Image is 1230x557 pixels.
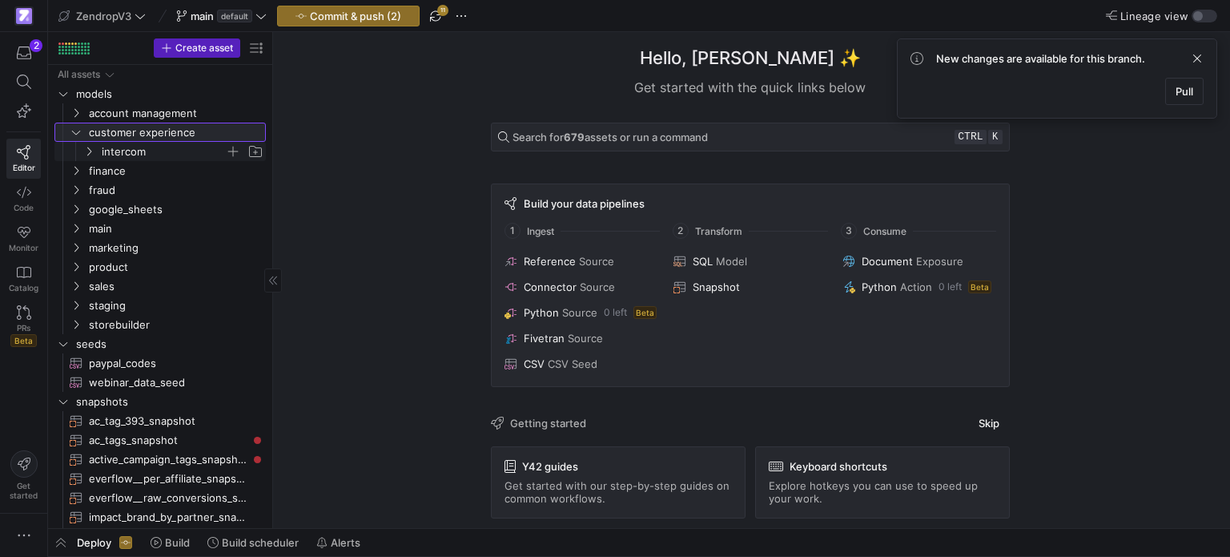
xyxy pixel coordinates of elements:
span: snapshots [76,393,263,411]
span: Pull [1176,85,1193,98]
button: Create asset [154,38,240,58]
a: active_campaign_tags_snapshot​​​​​​​ [54,450,266,469]
span: ac_tags_snapshot​​​​​​​ [89,431,247,450]
span: Get started with our step-by-step guides on common workflows. [504,479,732,505]
div: Press SPACE to select this row. [54,219,266,238]
button: Commit & push (2) [277,6,420,26]
span: Build your data pipelines [524,197,645,210]
button: FivetranSource [501,329,661,348]
div: Press SPACE to select this row. [54,103,266,123]
span: account management [89,104,263,123]
span: Source [579,255,614,268]
span: fraud [89,181,263,200]
a: Code [6,179,41,219]
button: maindefault [172,6,271,26]
span: Skip [979,417,999,430]
a: everflow__raw_conversions_snapshot​​​​​​​ [54,488,266,507]
span: Beta [968,281,991,293]
span: customer experience [89,123,263,142]
kbd: ctrl [955,130,986,144]
span: finance [89,162,263,180]
a: Catalog [6,259,41,299]
a: Monitor [6,219,41,259]
button: PythonAction0 leftBeta [839,277,999,297]
span: ZendropV3 [76,10,131,22]
span: impact_brand_by_partner_snapshot​​​​​​​ [89,508,247,527]
span: Reference [524,255,576,268]
span: Create asset [175,42,233,54]
span: CSV Seed [548,357,597,370]
span: Commit & push (2) [310,10,401,22]
span: everflow__per_affiliate_snapshot​​​​​​​ [89,470,247,488]
button: 2 [6,38,41,67]
div: Press SPACE to select this row. [54,142,266,161]
div: 2 [30,39,42,52]
span: Action [900,281,932,293]
span: Python [524,306,559,319]
button: Snapshot [670,277,830,297]
button: Getstarted [6,444,41,507]
div: All assets [58,69,100,80]
span: sales [89,277,263,296]
span: Fivetran [524,332,565,345]
span: Source [580,281,615,293]
span: active_campaign_tags_snapshot​​​​​​​ [89,450,247,469]
button: DocumentExposure [839,252,999,271]
span: Snapshot [693,281,740,293]
span: models [76,85,263,103]
div: Press SPACE to select this row. [54,238,266,257]
span: Explore hotkeys you can use to speed up your work. [769,479,996,505]
span: Alerts [331,536,360,549]
span: Lineage view [1120,10,1188,22]
span: Beta [633,306,657,319]
div: Press SPACE to select this row. [54,488,266,507]
div: Press SPACE to select this row. [54,353,266,373]
span: Model [716,255,747,268]
span: Connector [524,281,577,293]
button: ZendropV3 [54,6,150,26]
span: main [191,10,214,22]
h1: Hello, [PERSON_NAME] ✨ [640,45,861,71]
span: Y42 guides [522,460,578,473]
a: PRsBeta [6,299,41,353]
span: main [89,220,263,238]
span: Getting started [510,417,586,430]
span: Source [562,306,597,319]
span: Get started [10,481,38,500]
span: CSV [524,357,545,370]
div: Press SPACE to select this row. [54,469,266,488]
span: seeds [76,335,263,353]
span: Code [14,203,34,212]
a: paypal_codes​​​​​​ [54,353,266,373]
div: Press SPACE to select this row. [54,257,266,276]
strong: 679 [564,131,585,143]
span: Search for assets or run a command [512,131,708,143]
div: Press SPACE to select this row. [54,296,266,315]
a: webinar_data_seed​​​​​​ [54,373,266,392]
div: Press SPACE to select this row. [54,65,266,84]
div: Press SPACE to select this row. [54,161,266,180]
span: everflow__raw_conversions_snapshot​​​​​​​ [89,489,247,507]
button: ReferenceSource [501,252,661,271]
span: product [89,258,263,276]
span: intercom [102,143,225,161]
span: marketing [89,239,263,257]
span: 0 left [604,307,627,318]
span: Catalog [9,283,38,293]
span: Exposure [916,255,963,268]
div: Press SPACE to select this row. [54,450,266,469]
button: SQLModel [670,252,830,271]
div: Press SPACE to select this row. [54,315,266,334]
button: ConnectorSource [501,277,661,297]
div: Press SPACE to select this row. [54,411,266,430]
span: Source [568,332,603,345]
button: Skip [968,413,1010,434]
span: 0 left [939,281,962,293]
span: PRs [17,323,30,333]
span: storebuilder [89,316,263,334]
span: google_sheets [89,200,263,219]
button: Build [143,529,197,556]
div: Press SPACE to select this row. [54,84,266,103]
button: Pull [1165,78,1204,105]
span: paypal_codes​​​​​​ [89,354,247,373]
